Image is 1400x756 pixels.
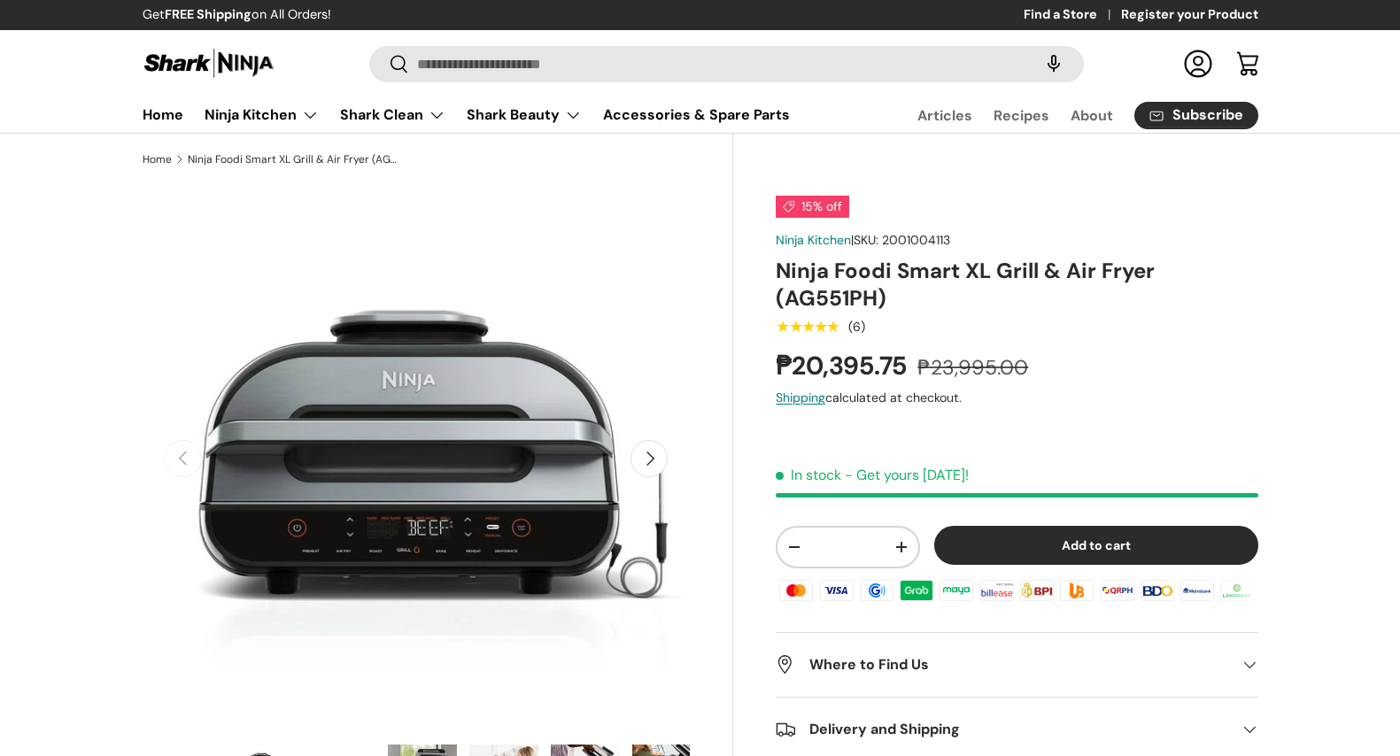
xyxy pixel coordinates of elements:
[776,349,911,382] strong: ₱20,395.75
[143,97,183,132] a: Home
[143,5,331,25] p: Get on All Orders!
[776,232,851,248] a: Ninja Kitchen
[917,98,972,133] a: Articles
[917,354,1028,381] s: ₱23,995.00
[1057,577,1096,604] img: ubp
[456,97,592,133] summary: Shark Beauty
[1017,577,1056,604] img: bpi
[848,320,865,334] div: (6)
[143,154,172,165] a: Home
[143,46,275,81] img: Shark Ninja Philippines
[329,97,456,133] summary: Shark Clean
[143,151,734,167] nav: Breadcrumbs
[603,97,790,132] a: Accessories & Spare Parts
[165,6,251,22] strong: FREE Shipping
[776,319,839,335] div: 5.0 out of 5.0 stars
[875,97,1258,133] nav: Secondary
[143,97,790,133] nav: Primary
[851,232,950,248] span: |
[205,97,319,133] a: Ninja Kitchen
[854,232,878,248] span: SKU:
[1138,577,1177,604] img: bdo
[776,466,841,484] span: In stock
[776,389,1257,407] div: calculated at checkout.
[1134,102,1258,129] a: Subscribe
[1172,108,1243,122] span: Subscribe
[978,577,1017,604] img: billease
[776,257,1257,312] h1: Ninja Foodi Smart XL Grill & Air Fryer (AG551PH)
[937,577,976,604] img: maya
[467,97,582,133] a: Shark Beauty
[776,390,825,405] a: Shipping
[776,196,849,218] span: 15% off
[1071,98,1113,133] a: About
[1178,577,1217,604] img: metrobank
[845,466,969,484] p: - Get yours [DATE]!
[776,633,1257,697] summary: Where to Find Us
[816,577,855,604] img: visa
[776,654,1229,675] h2: Where to Find Us
[194,97,329,133] summary: Ninja Kitchen
[1025,44,1082,83] speech-search-button: Search by voice
[776,719,1229,740] h2: Delivery and Shipping
[1024,5,1121,25] a: Find a Store
[340,97,445,133] a: Shark Clean
[1218,577,1257,604] img: landbank
[1097,577,1136,604] img: qrph
[882,232,950,248] span: 2001004113
[776,318,839,336] span: ★★★★★
[994,98,1049,133] a: Recipes
[934,526,1258,566] button: Add to cart
[777,577,816,604] img: master
[857,577,896,604] img: gcash
[188,154,400,165] a: Ninja Foodi Smart XL Grill & Air Fryer (AG551PH)
[897,577,936,604] img: grabpay
[1121,5,1258,25] a: Register your Product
